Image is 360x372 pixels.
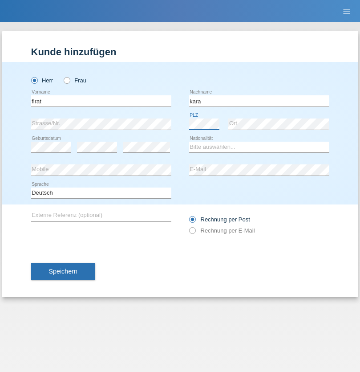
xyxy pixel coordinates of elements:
label: Frau [64,77,86,84]
i: menu [342,7,351,16]
h1: Kunde hinzufügen [31,46,329,57]
input: Frau [64,77,69,83]
a: menu [338,8,356,14]
button: Speichern [31,263,95,280]
input: Rechnung per E-Mail [189,227,195,238]
input: Herr [31,77,37,83]
span: Speichern [49,268,77,275]
label: Rechnung per E-Mail [189,227,255,234]
label: Rechnung per Post [189,216,250,223]
input: Rechnung per Post [189,216,195,227]
label: Herr [31,77,53,84]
